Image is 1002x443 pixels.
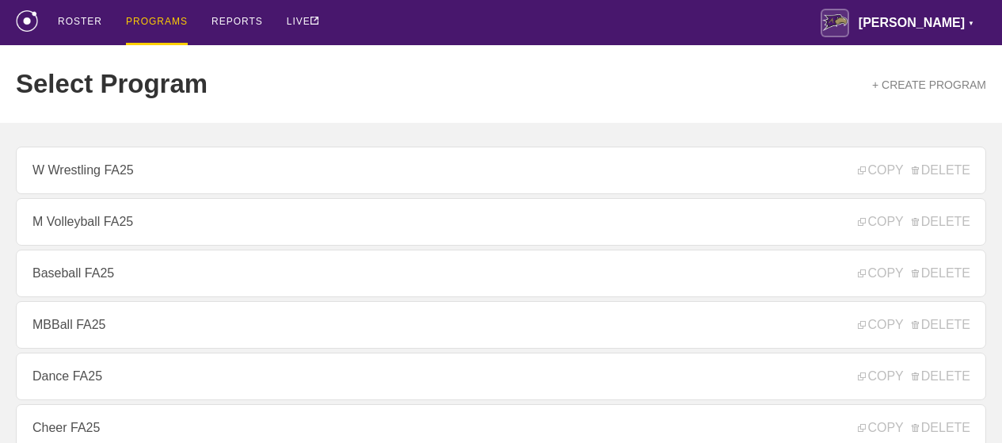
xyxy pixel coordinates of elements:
[858,369,903,384] span: COPY
[872,78,986,91] a: + CREATE PROGRAM
[912,266,970,281] span: DELETE
[16,301,986,349] a: MBBall FA25
[16,353,986,400] a: Dance FA25
[16,198,986,246] a: M Volleyball FA25
[821,9,849,37] img: Avila
[923,367,1002,443] iframe: Chat Widget
[858,163,903,178] span: COPY
[858,266,903,281] span: COPY
[16,250,986,297] a: Baseball FA25
[912,421,970,435] span: DELETE
[858,421,903,435] span: COPY
[912,369,970,384] span: DELETE
[858,215,903,229] span: COPY
[16,147,986,194] a: W Wrestling FA25
[16,10,38,32] img: logo
[912,163,970,178] span: DELETE
[968,17,974,30] div: ▼
[912,215,970,229] span: DELETE
[912,318,970,332] span: DELETE
[858,318,903,332] span: COPY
